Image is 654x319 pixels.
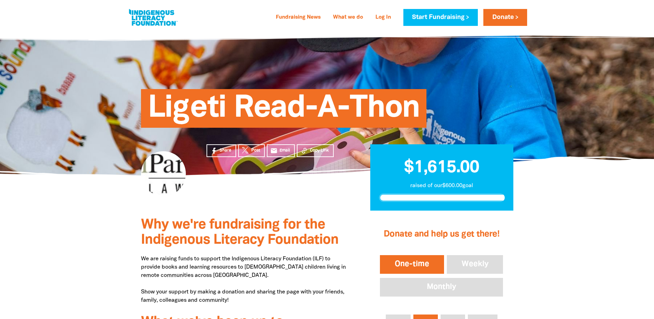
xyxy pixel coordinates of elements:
a: Fundraising News [272,12,325,23]
p: raised of our $600.00 goal [379,182,505,190]
button: Monthly [379,277,504,298]
button: Copy Link [297,144,334,157]
a: Log In [371,12,395,23]
p: We are raising funds to support the Indigenous Literacy Foundation (ILF) to provide books and lea... [141,255,350,304]
i: email [270,147,278,154]
span: Why we're fundraising for the Indigenous Literacy Foundation [141,219,339,246]
span: Post [251,147,260,154]
h2: Donate and help us get there! [379,221,504,248]
a: emailEmail [267,144,295,157]
a: Post [238,144,265,157]
span: Email [280,147,290,154]
span: Copy Link [310,147,329,154]
span: Ligeti Read-A-Thon [148,94,420,128]
a: Donate [483,9,527,26]
a: Start Fundraising [403,9,478,26]
span: Share [220,147,231,154]
button: Weekly [445,254,505,275]
a: What we do [329,12,367,23]
a: Share [207,144,236,157]
span: $1,615.00 [404,160,479,176]
button: One-time [379,254,445,275]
